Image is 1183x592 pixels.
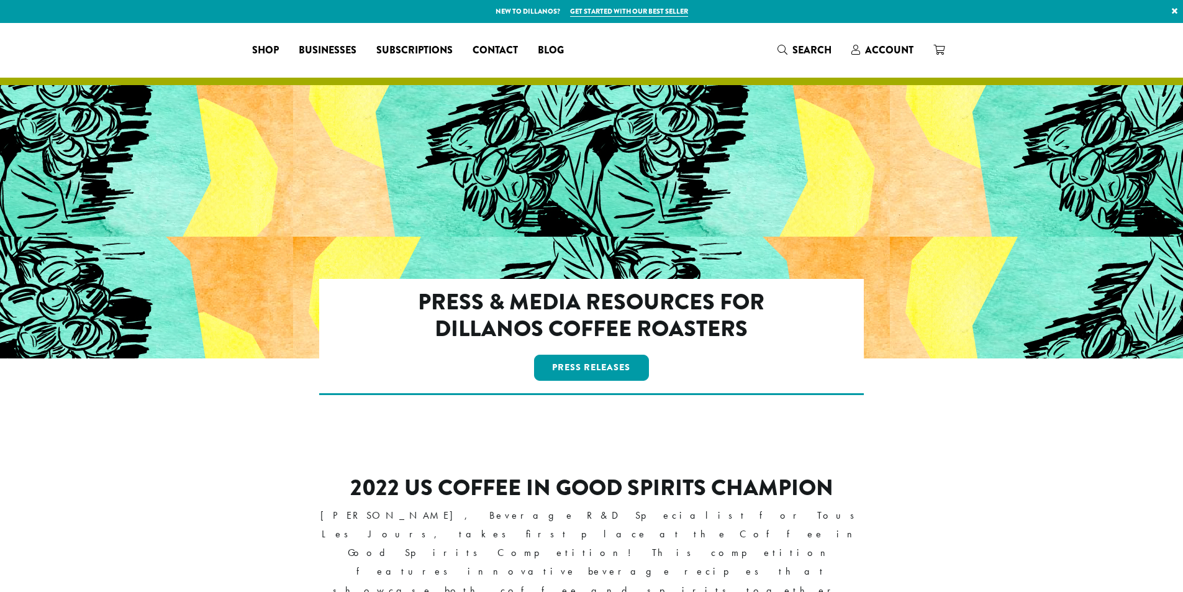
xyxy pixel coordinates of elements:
h2: 2022 US Coffee in Good Spirits Champion [319,475,864,501]
a: Get started with our best seller [570,6,688,17]
a: Search [768,40,841,60]
span: Businesses [299,43,356,58]
span: Contact [473,43,518,58]
span: Blog [538,43,564,58]
span: Subscriptions [376,43,453,58]
span: Search [792,43,832,57]
span: Account [865,43,913,57]
h2: Press & Media Resources for Dillanos Coffee Roasters [373,289,810,342]
span: Shop [252,43,279,58]
a: Shop [242,40,289,60]
a: Press Releases [534,355,650,381]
